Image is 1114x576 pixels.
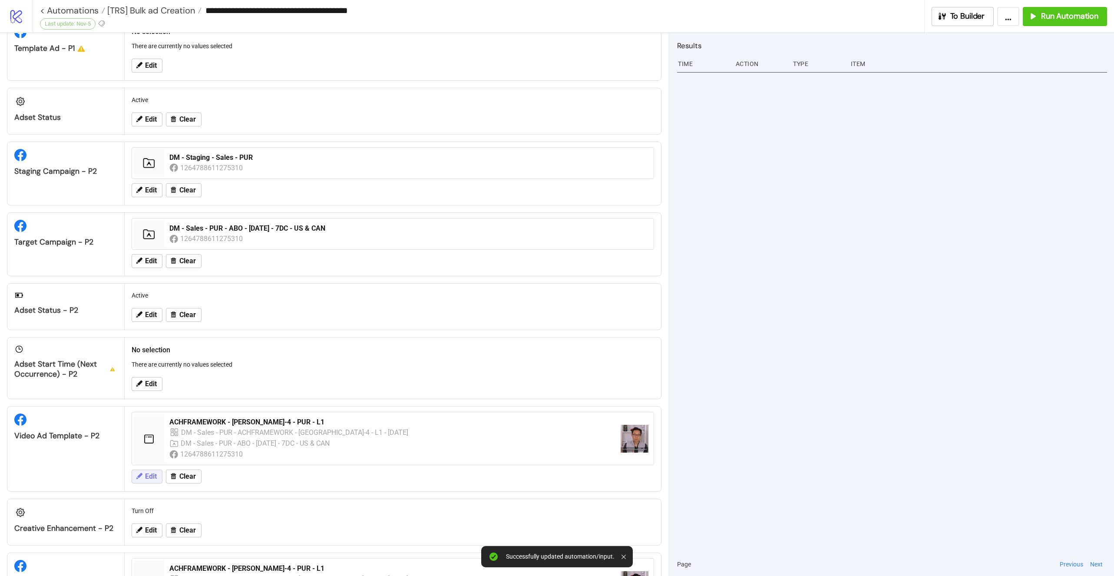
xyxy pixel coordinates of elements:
span: Edit [145,473,157,480]
div: Adset Start Time (Next Occurrence) - P2 [14,359,117,379]
span: Clear [179,257,196,265]
button: Clear [166,254,202,268]
span: [TRS] Bulk ad Creation [105,5,195,16]
div: Active [128,92,658,108]
div: Last update: Nov-5 [40,18,96,30]
div: Type [792,56,844,72]
div: Staging Campaign - P2 [14,166,117,176]
button: Clear [166,113,202,126]
span: Edit [145,526,157,534]
a: < Automations [40,6,105,15]
img: https://scontent-fra5-1.xx.fbcdn.net/v/t15.13418-10/473536315_1329339968076594_705564326888460847... [621,425,648,453]
div: 1264788611275310 [180,233,244,244]
a: [TRS] Bulk ad Creation [105,6,202,15]
span: Run Automation [1041,11,1098,21]
span: Clear [179,311,196,319]
button: Edit [132,183,162,197]
div: Adset Status - P2 [14,305,117,315]
div: ACHFRAMEWORK - [PERSON_NAME]-4 - PUR - L1 [169,417,614,427]
div: Successfully updated automation/input. [506,553,615,560]
div: Turn Off [128,503,658,519]
span: Clear [179,526,196,534]
div: Item [850,56,1107,72]
div: ACHFRAMEWORK - [PERSON_NAME]-4 - PUR - L1 [169,564,614,573]
div: DM - Sales - PUR - ACHFRAMEWORK - [GEOGRAPHIC_DATA]-4 - L1 - [DATE] [181,427,409,438]
span: Clear [179,473,196,480]
button: Edit [132,377,162,391]
div: DM - Staging - Sales - PUR [169,153,648,162]
button: Previous [1057,559,1086,569]
div: Action [735,56,787,72]
button: Clear [166,308,202,322]
button: Edit [132,113,162,126]
button: Edit [132,523,162,537]
button: Clear [166,183,202,197]
div: Video Ad Template - P2 [14,431,117,441]
button: Edit [132,308,162,322]
button: Run Automation [1023,7,1107,26]
button: Edit [132,470,162,483]
span: Clear [179,186,196,194]
span: To Builder [950,11,985,21]
div: DM - Sales - PUR - ABO - [DATE] - 7DC - US & CAN [181,438,331,449]
div: Active [128,287,658,304]
h2: No selection [132,344,654,355]
span: Edit [145,380,157,388]
button: Edit [132,59,162,73]
div: DM - Sales - PUR - ABO - [DATE] - 7DC - US & CAN [169,224,648,233]
button: Clear [166,523,202,537]
button: ... [997,7,1019,26]
div: Time [677,56,729,72]
span: Edit [145,311,157,319]
div: Template Ad - P1 [14,43,117,53]
span: Page [677,559,691,569]
span: Edit [145,186,157,194]
button: Next [1088,559,1105,569]
button: Edit [132,254,162,268]
div: Adset Status [14,113,117,122]
span: Edit [145,257,157,265]
div: Target Campaign - P2 [14,237,117,247]
h2: Results [677,40,1107,51]
div: 1264788611275310 [180,162,244,173]
div: Creative Enhancement - P2 [14,523,117,533]
span: Edit [145,62,157,70]
span: Clear [179,116,196,123]
p: There are currently no values selected [132,41,654,51]
button: To Builder [932,7,994,26]
div: 1264788611275310 [180,449,244,460]
p: There are currently no values selected [132,360,654,369]
span: Edit [145,116,157,123]
button: Clear [166,470,202,483]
